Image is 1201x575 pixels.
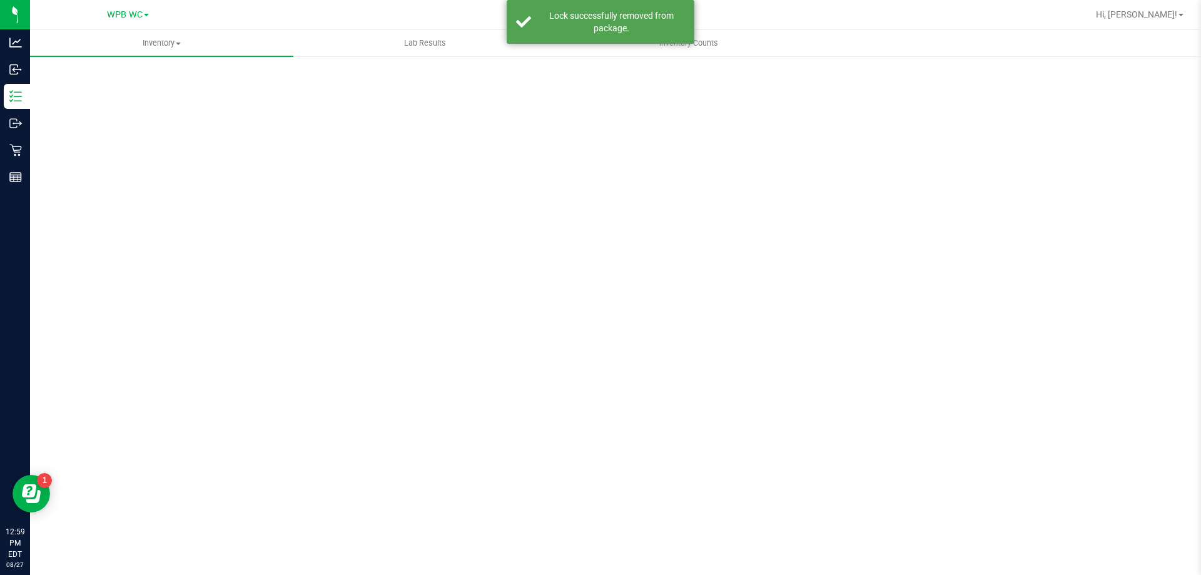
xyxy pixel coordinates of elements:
[9,36,22,49] inline-svg: Analytics
[538,9,685,34] div: Lock successfully removed from package.
[37,473,52,488] iframe: Resource center unread badge
[6,526,24,560] p: 12:59 PM EDT
[9,90,22,103] inline-svg: Inventory
[293,30,557,56] a: Lab Results
[107,9,143,20] span: WPB WC
[9,117,22,130] inline-svg: Outbound
[30,30,293,56] a: Inventory
[30,38,293,49] span: Inventory
[13,475,50,512] iframe: Resource center
[9,63,22,76] inline-svg: Inbound
[1096,9,1177,19] span: Hi, [PERSON_NAME]!
[6,560,24,569] p: 08/27
[9,171,22,183] inline-svg: Reports
[9,144,22,156] inline-svg: Retail
[387,38,463,49] span: Lab Results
